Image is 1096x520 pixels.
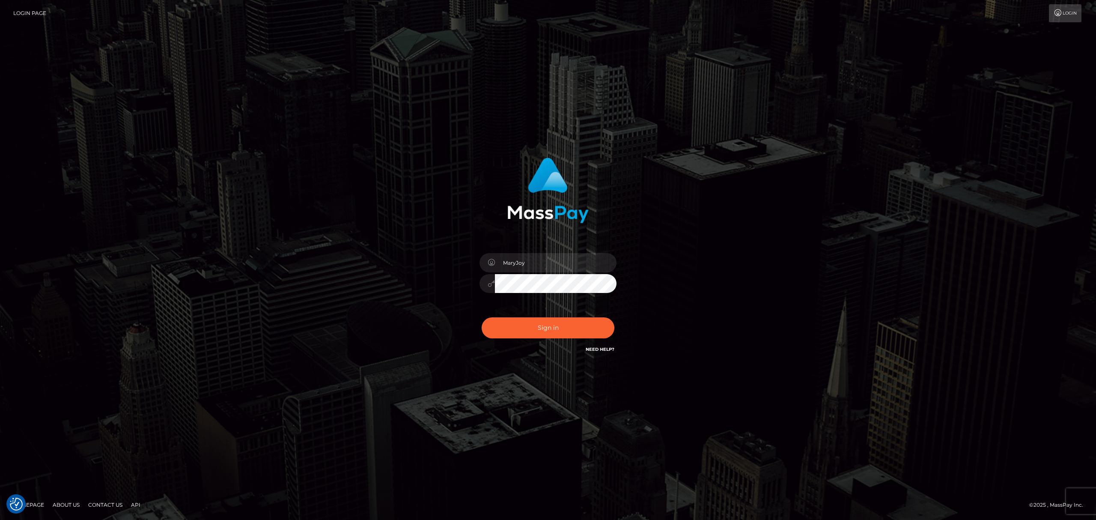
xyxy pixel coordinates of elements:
[482,317,614,338] button: Sign in
[1049,4,1081,22] a: Login
[13,4,46,22] a: Login Page
[10,498,23,511] button: Consent Preferences
[507,158,589,223] img: MassPay Login
[586,347,614,352] a: Need Help?
[495,253,616,272] input: Username...
[10,498,23,511] img: Revisit consent button
[128,498,144,511] a: API
[85,498,126,511] a: Contact Us
[1029,500,1090,510] div: © 2025 , MassPay Inc.
[9,498,48,511] a: Homepage
[49,498,83,511] a: About Us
